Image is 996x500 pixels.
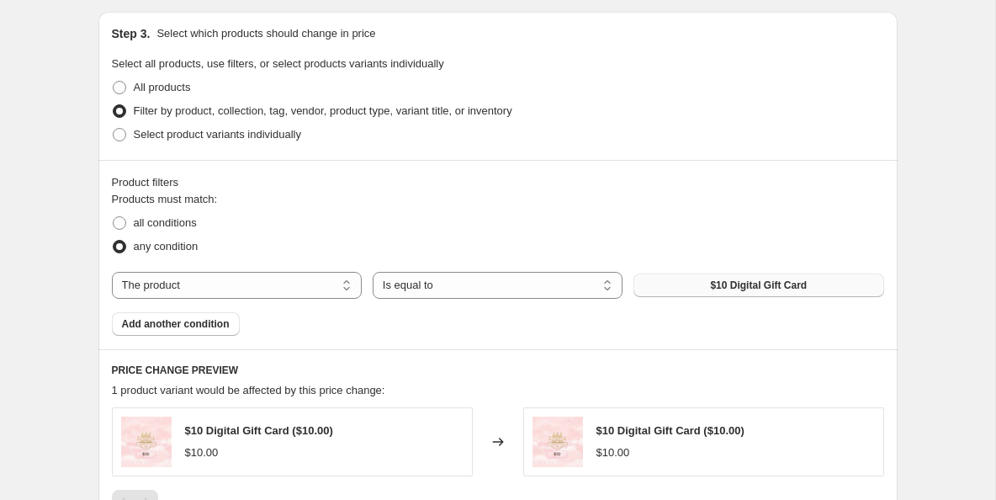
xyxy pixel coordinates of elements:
[185,424,333,437] span: $10 Digital Gift Card ($10.00)
[134,216,197,229] span: all conditions
[112,384,385,396] span: 1 product variant would be affected by this price change:
[112,57,444,70] span: Select all products, use filters, or select products variants individually
[633,274,883,297] button: $10 Digital Gift Card
[134,81,191,93] span: All products
[134,128,301,141] span: Select product variants individually
[134,240,199,253] span: any condition
[185,444,219,461] div: $10.00
[112,174,884,191] div: Product filters
[112,25,151,42] h2: Step 3.
[121,417,172,467] img: giftcard10_80x.jpg
[122,317,230,331] span: Add another condition
[596,444,630,461] div: $10.00
[112,193,218,205] span: Products must match:
[156,25,375,42] p: Select which products should change in price
[596,424,744,437] span: $10 Digital Gift Card ($10.00)
[532,417,583,467] img: giftcard10_80x.jpg
[112,364,884,377] h6: PRICE CHANGE PREVIEW
[112,312,240,336] button: Add another condition
[134,104,512,117] span: Filter by product, collection, tag, vendor, product type, variant title, or inventory
[710,279,807,292] span: $10 Digital Gift Card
